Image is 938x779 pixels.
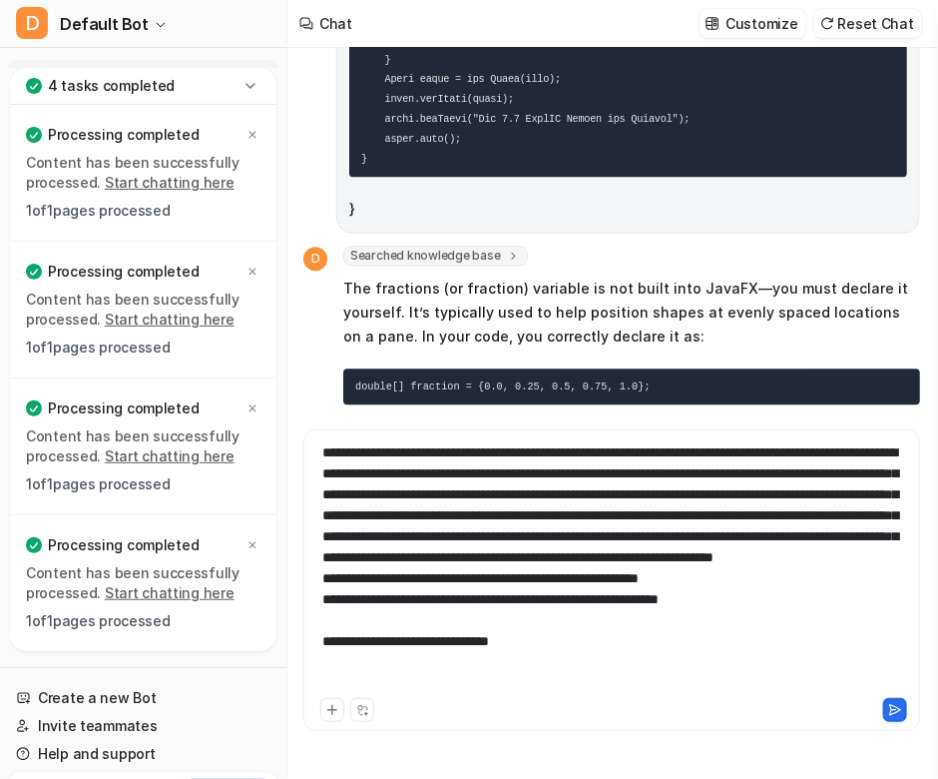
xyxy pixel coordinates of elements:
[26,153,260,193] p: Content has been successfully processed.
[48,125,199,145] p: Processing completed
[26,611,260,631] p: 1 of 1 pages processed
[355,381,651,392] code: double[] fraction = {0.0, 0.25, 0.5, 0.75, 1.0};
[814,9,922,38] button: Reset Chat
[26,290,260,330] p: Content has been successfully processed.
[8,740,278,768] a: Help and support
[48,535,199,555] p: Processing completed
[26,563,260,603] p: Content has been successfully processed.
[26,426,260,466] p: Content has been successfully processed.
[48,398,199,418] p: Processing completed
[26,201,260,221] p: 1 of 1 pages processed
[48,262,199,282] p: Processing completed
[105,447,234,464] a: Start chatting here
[8,60,278,88] a: Chat
[48,76,175,96] p: 4 tasks completed
[349,197,907,221] p: }
[820,16,834,31] img: reset
[343,246,528,266] span: Searched knowledge base
[26,338,260,358] p: 1 of 1 pages processed
[343,277,920,349] p: The fractions (or fraction) variable is not built into JavaFX—you must declare it yourself. It’s ...
[105,174,234,191] a: Start chatting here
[303,247,327,271] span: D
[8,712,278,740] a: Invite teammates
[725,13,797,34] p: Customize
[105,584,234,601] a: Start chatting here
[700,9,805,38] button: Customize
[26,474,260,494] p: 1 of 1 pages processed
[705,16,719,31] img: customize
[16,7,48,39] span: D
[319,13,352,34] div: Chat
[8,684,278,712] a: Create a new Bot
[60,10,149,38] span: Default Bot
[105,311,234,328] a: Start chatting here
